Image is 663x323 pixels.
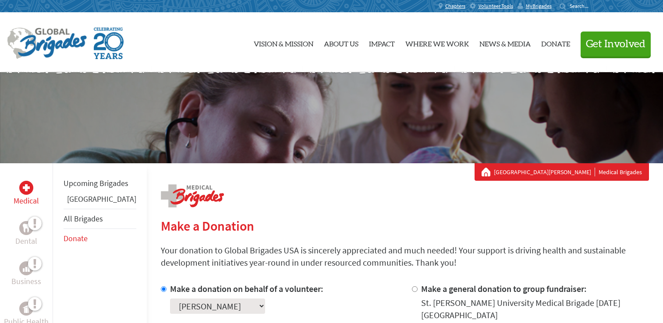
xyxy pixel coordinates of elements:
div: Medical Brigades [482,168,642,176]
span: MyBrigades [526,3,552,10]
a: DentalDental [15,221,37,247]
a: BusinessBusiness [11,261,41,288]
span: Get Involved [586,39,645,49]
img: Global Brigades Celebrating 20 Years [94,28,124,59]
a: Upcoming Brigades [64,178,128,188]
p: Dental [15,235,37,247]
img: Global Brigades Logo [7,28,87,59]
a: News & Media [479,20,531,65]
div: Dental [19,221,33,235]
a: Where We Work [405,20,469,65]
a: Donate [64,233,88,243]
div: Public Health [19,302,33,316]
p: Medical [14,195,39,207]
input: Search... [570,3,595,9]
li: Upcoming Brigades [64,174,136,193]
label: Make a general donation to group fundraiser: [421,283,587,294]
li: Panama [64,193,136,209]
label: Make a donation on behalf of a volunteer: [170,283,323,294]
a: Donate [541,20,570,65]
a: Impact [369,20,395,65]
p: Business [11,275,41,288]
p: Your donation to Global Brigades USA is sincerely appreciated and much needed! Your support is dr... [161,244,649,269]
a: About Us [324,20,358,65]
a: Vision & Mission [254,20,313,65]
a: MedicalMedical [14,181,39,207]
a: [GEOGRAPHIC_DATA][PERSON_NAME] [494,168,595,176]
div: St. [PERSON_NAME] University Medical Brigade [DATE] [GEOGRAPHIC_DATA] [421,297,649,321]
img: Business [23,265,30,272]
button: Get Involved [581,32,651,56]
img: Public Health [23,304,30,313]
img: Dental [23,224,30,232]
li: All Brigades [64,209,136,229]
div: Business [19,261,33,275]
div: Medical [19,181,33,195]
span: Chapters [445,3,465,10]
img: Medical [23,184,30,191]
img: logo-medical.png [161,184,224,207]
a: All Brigades [64,214,103,224]
a: [GEOGRAPHIC_DATA] [67,194,136,204]
span: Volunteer Tools [479,3,513,10]
li: Donate [64,229,136,248]
h2: Make a Donation [161,218,649,234]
